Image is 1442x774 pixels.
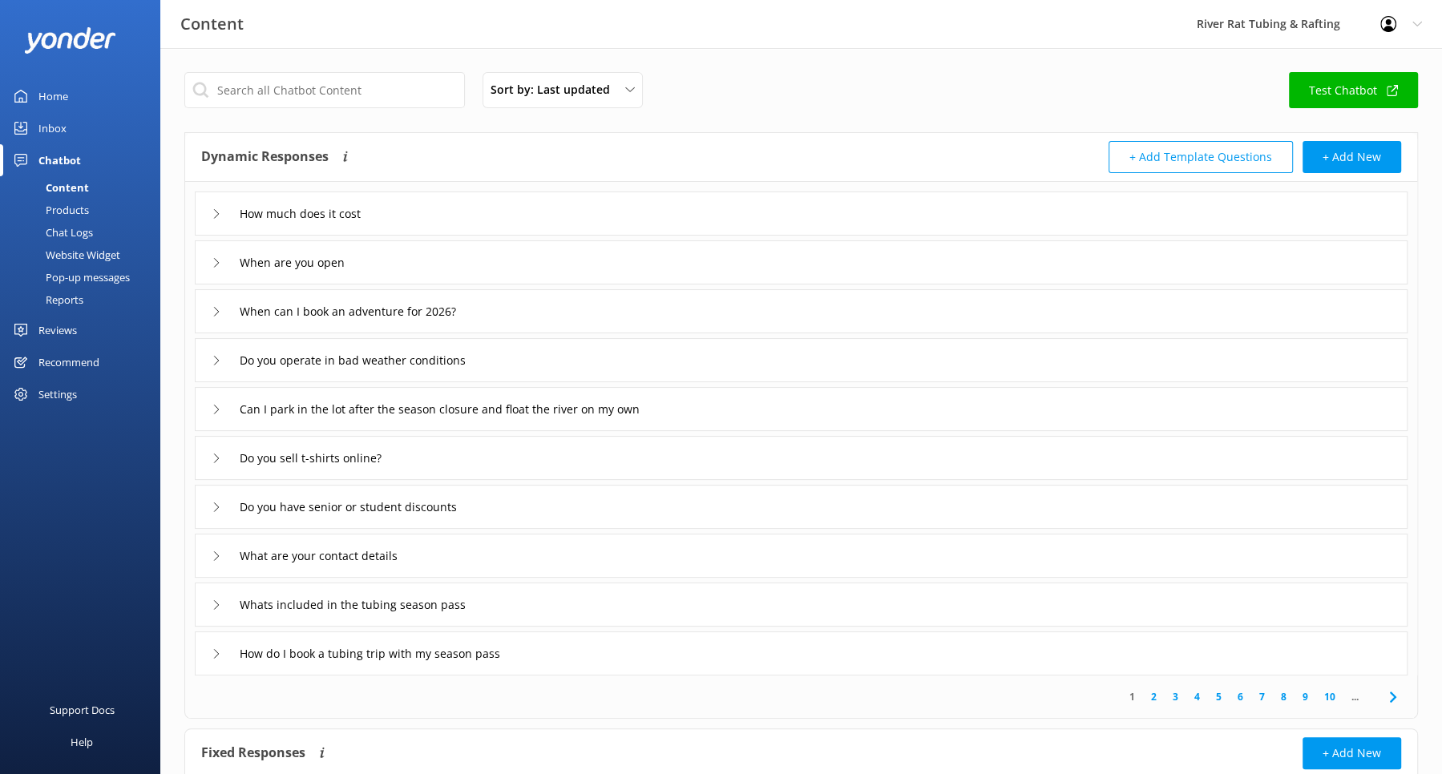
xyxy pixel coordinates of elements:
[1303,737,1401,769] button: + Add New
[201,141,329,173] h4: Dynamic Responses
[1273,689,1295,704] a: 8
[38,314,77,346] div: Reviews
[10,288,83,311] div: Reports
[1303,141,1401,173] button: + Add New
[71,726,93,758] div: Help
[184,72,465,108] input: Search all Chatbot Content
[1316,689,1343,704] a: 10
[38,378,77,410] div: Settings
[1121,689,1143,704] a: 1
[10,288,160,311] a: Reports
[24,27,116,54] img: yonder-white-logo.png
[38,144,81,176] div: Chatbot
[10,244,160,266] a: Website Widget
[10,176,160,199] a: Content
[10,221,160,244] a: Chat Logs
[201,737,305,769] h4: Fixed Responses
[1109,141,1293,173] button: + Add Template Questions
[38,80,68,112] div: Home
[10,244,120,266] div: Website Widget
[1289,72,1418,108] a: Test Chatbot
[1251,689,1273,704] a: 7
[1230,689,1251,704] a: 6
[10,199,160,221] a: Products
[50,694,115,726] div: Support Docs
[1165,689,1186,704] a: 3
[1343,689,1367,704] span: ...
[10,199,89,221] div: Products
[10,176,89,199] div: Content
[38,346,99,378] div: Recommend
[1295,689,1316,704] a: 9
[491,81,620,99] span: Sort by: Last updated
[10,266,160,288] a: Pop-up messages
[10,266,130,288] div: Pop-up messages
[1186,689,1208,704] a: 4
[180,11,244,37] h3: Content
[38,112,67,144] div: Inbox
[1143,689,1165,704] a: 2
[1208,689,1230,704] a: 5
[10,221,93,244] div: Chat Logs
